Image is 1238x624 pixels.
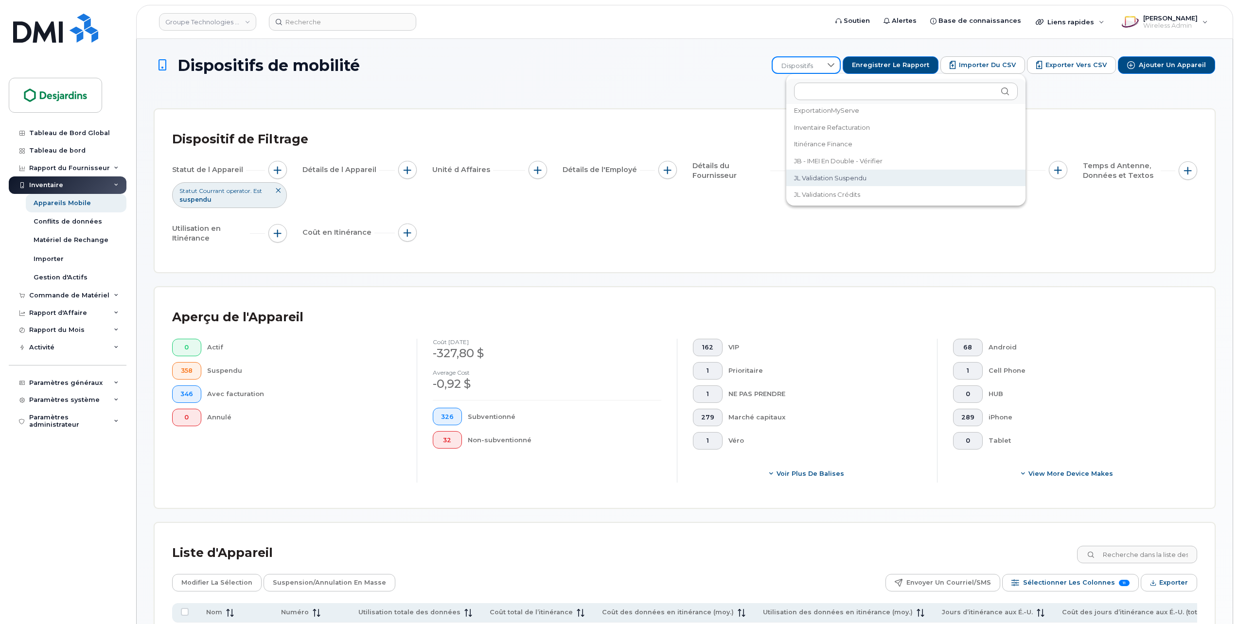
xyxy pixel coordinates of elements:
[207,339,402,356] div: Actif
[172,540,273,566] div: Liste d'Appareil
[728,409,922,426] div: Marché capitaux
[1045,61,1107,69] span: Exporter vers CSV
[906,575,991,590] span: Envoyer un courriel/SMS
[961,437,974,445] span: 0
[433,345,661,362] div: -327,80 $
[358,608,460,617] span: Utilisation totale des données
[433,376,661,392] div: -0,92 $
[432,165,493,175] span: Unité d Affaires
[302,227,374,238] span: Coût en Itinérance
[953,385,983,403] button: 0
[1028,469,1113,478] span: View More Device Makes
[728,339,922,356] div: VIP
[763,608,913,617] span: Utilisation des données en itinérance (moy.)
[786,119,1026,136] li: Inventaire Refacturation
[940,56,1025,74] button: Importer du CSV
[172,339,201,356] button: 0
[172,127,308,152] div: Dispositif de Filtrage
[961,390,974,398] span: 0
[1027,56,1116,74] button: Exporter vers CSV
[794,173,867,183] span: JL Validation Suspendu
[172,362,201,380] button: 358
[961,367,974,375] span: 1
[701,367,714,375] span: 1
[264,574,395,591] button: Suspension/Annulation en masse
[1062,608,1205,617] span: Coût des jours d’itinérance aux É.-U. (total)
[701,414,714,421] span: 279
[693,432,723,450] button: 1
[701,344,714,351] span: 162
[1119,580,1130,586] span: 11
[1141,574,1197,591] button: Exporter
[172,165,246,175] span: Statut de l Appareil
[468,408,662,425] div: Subventionné
[852,61,929,69] span: Enregistrer le rapport
[441,436,454,444] span: 32
[207,362,402,380] div: Suspendu
[563,165,640,175] span: Détails de l'Employé
[490,608,573,617] span: Coût total de l’itinérance
[794,106,859,115] span: ExportationMyServe
[961,344,974,351] span: 68
[179,196,212,203] span: suspendu
[942,608,1033,617] span: Jours d’itinérance aux É.-U.
[602,608,734,617] span: Coût des données en itinérance (moy.)
[885,574,1000,591] button: Envoyer un courriel/SMS
[786,186,1026,203] li: JL Validations Crédits
[786,170,1026,187] li: JL Validation Suspendu
[786,102,1026,119] li: ExportationMyServe
[794,123,870,132] span: Inventaire Refacturation
[172,224,250,243] span: Utilisation en Itinérance
[207,409,402,426] div: Annulé
[179,187,225,195] span: Statut Courrant
[180,344,193,351] span: 0
[172,305,303,330] div: Aperçu de l'Appareil
[273,575,386,590] span: Suspension/Annulation en masse
[728,362,922,380] div: Prioritaire
[302,165,379,175] span: Détails de l Appareil
[180,367,193,375] span: 358
[773,57,822,75] span: Dispositifs
[693,385,723,403] button: 1
[989,409,1182,426] div: iPhone
[786,153,1026,170] li: JB - IMEI en double - Vérifier
[181,575,252,590] span: Modifier la sélection
[777,469,844,478] span: Voir plus de balises
[441,413,454,421] span: 326
[959,61,1016,69] span: Importer du CSV
[693,409,723,426] button: 279
[953,409,983,426] button: 289
[433,408,462,425] button: 326
[989,362,1182,380] div: Cell Phone
[728,385,922,403] div: NE PAS PRENDRE
[207,385,402,403] div: Avec facturation
[172,574,262,591] button: Modifier la sélection
[1118,56,1215,74] button: Ajouter un appareil
[468,431,662,449] div: Non-subventionné
[433,339,661,345] h4: coût [DATE]
[989,339,1182,356] div: Android
[693,362,723,380] button: 1
[1159,575,1188,590] span: Exporter
[1077,546,1197,563] input: Recherche dans la liste des appareils ...
[961,414,974,421] span: 289
[1083,161,1161,181] span: Temps d Antenne, Données et Textos
[180,414,193,421] span: 0
[701,390,714,398] span: 1
[794,139,852,149] span: Itinérance Finance
[989,432,1182,450] div: Tablet
[701,437,714,445] span: 1
[227,187,262,195] span: operator. Est
[728,432,922,450] div: Véro
[1023,575,1115,590] span: Sélectionner les colonnes
[786,136,1026,153] li: Itinérance Finance
[433,369,661,376] h4: Average cost
[794,190,860,199] span: JL Validations Crédits
[953,465,1182,483] button: View More Device Makes
[180,390,193,398] span: 346
[281,608,309,617] span: Numéro
[843,56,938,74] button: Enregistrer le rapport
